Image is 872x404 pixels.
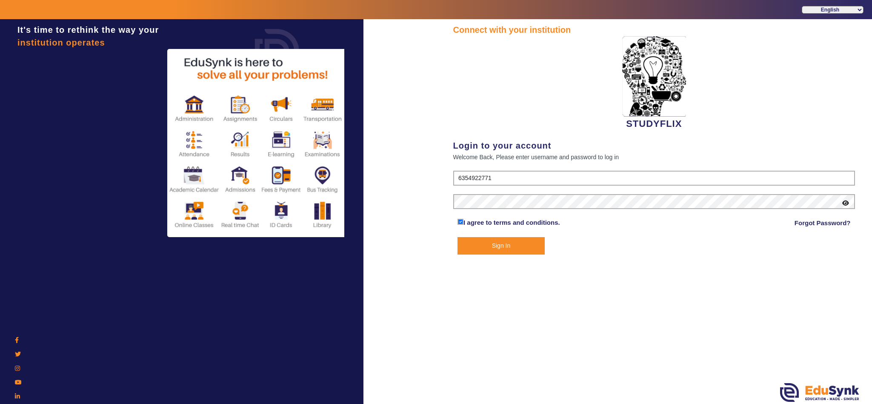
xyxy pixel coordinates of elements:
[780,383,859,402] img: edusynk.png
[463,219,560,226] a: I agree to terms and conditions.
[17,38,105,47] span: institution operates
[453,36,855,131] div: STUDYFLIX
[453,152,855,162] div: Welcome Back, Please enter username and password to log in
[245,19,309,83] img: login.png
[167,49,346,237] img: login2.png
[622,36,686,117] img: 2da83ddf-6089-4dce-a9e2-416746467bdd
[795,218,851,228] a: Forgot Password?
[457,237,545,255] button: Sign In
[453,23,855,36] div: Connect with your institution
[453,171,855,186] input: User Name
[17,25,159,34] span: It's time to rethink the way your
[453,139,855,152] div: Login to your account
